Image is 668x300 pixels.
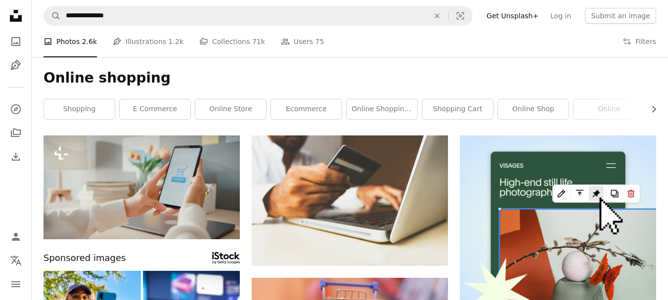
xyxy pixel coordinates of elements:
[281,26,324,57] a: Users 75
[6,251,26,270] button: Language
[426,6,448,25] button: Clear
[44,6,473,26] form: Find visuals sitewide
[252,196,448,205] a: person using laptop computer holding card
[6,99,26,119] a: Explore
[315,36,324,47] span: 75
[44,6,61,25] button: Search Unsplash
[195,99,266,119] a: online store
[585,8,656,24] button: Submit an image
[481,8,544,24] a: Get Unsplash+
[252,135,448,266] img: person using laptop computer holding card
[6,274,26,294] button: Menu
[498,99,569,119] a: online shop
[44,251,126,265] span: Sponsored images
[113,26,183,57] a: Illustrations 1.2k
[120,99,190,119] a: e commerce
[347,99,417,119] a: online shopping store
[6,123,26,143] a: Collections
[544,8,577,24] a: Log in
[645,99,656,119] button: scroll list to the right
[448,6,472,25] button: Visual search
[169,36,183,47] span: 1.2k
[44,135,240,239] img: Young lady use cellphone order online shopping product and paying bills with banking app with tra...
[6,32,26,51] a: Photos
[6,227,26,247] a: Log in / Sign up
[422,99,493,119] a: shopping cart
[574,99,644,119] a: online
[6,147,26,167] a: Download History
[44,182,240,191] a: Young lady use cellphone order online shopping product and paying bills with banking app with tra...
[271,99,342,119] a: ecommerce
[44,69,656,87] h1: Online shopping
[252,36,265,47] span: 71k
[199,26,265,57] a: Collections 71k
[44,99,115,119] a: shopping
[623,26,656,57] button: Filters
[6,55,26,75] a: Illustrations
